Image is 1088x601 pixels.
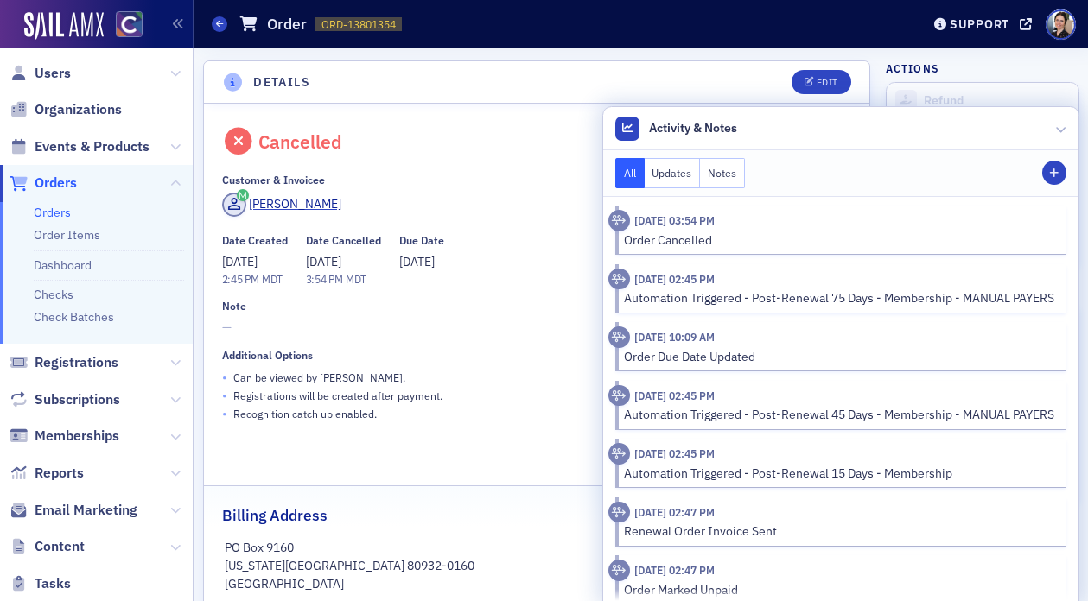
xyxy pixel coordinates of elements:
[34,205,71,220] a: Orders
[222,349,313,362] div: Additional Options
[10,100,122,119] a: Organizations
[233,388,442,403] p: Registrations will be created after payment.
[10,574,71,593] a: Tasks
[222,387,227,405] span: •
[924,93,1069,109] div: Refund
[222,319,590,337] span: —
[249,195,341,213] div: [PERSON_NAME]
[10,390,120,409] a: Subscriptions
[24,12,104,40] img: SailAMX
[608,326,630,348] div: Activity
[35,64,71,83] span: Users
[225,557,849,575] p: [US_STATE][GEOGRAPHIC_DATA] 80932-0160
[35,137,150,156] span: Events & Products
[34,257,92,273] a: Dashboard
[225,539,849,557] p: PO Box 9160
[10,137,150,156] a: Events & Products
[35,464,84,483] span: Reports
[306,254,341,269] span: [DATE]
[225,575,849,593] p: [GEOGRAPHIC_DATA]
[10,537,85,556] a: Content
[608,385,630,407] div: Activity
[35,174,77,193] span: Orders
[399,234,444,247] div: Due Date
[634,389,715,402] time: 6/15/2025 02:45 PM
[321,17,396,32] span: ORD-13801354
[10,427,119,446] a: Memberships
[634,505,715,519] time: 5/1/2025 02:47 PM
[258,272,283,286] span: MDT
[624,522,1054,541] div: Renewal Order Invoice Sent
[624,406,1054,424] div: Automation Triggered - Post-Renewal 45 Days - Membership - MANUAL PAYERS
[624,465,1054,483] div: Automation Triggered - Post-Renewal 15 Days - Membership
[10,174,77,193] a: Orders
[608,269,630,290] div: Activity
[399,254,435,269] span: [DATE]
[222,405,227,423] span: •
[817,78,838,87] div: Edit
[35,353,118,372] span: Registrations
[10,353,118,372] a: Registrations
[950,16,1009,32] div: Support
[10,464,84,483] a: Reports
[608,443,630,465] div: Activity
[634,213,715,227] time: 8/26/2025 03:54 PM
[608,560,630,581] div: Activity
[35,100,122,119] span: Organizations
[624,581,1054,599] div: Order Marked Unpaid
[700,158,745,188] button: Notes
[645,158,701,188] button: Updates
[222,272,259,286] time: 2:45 PM
[222,254,258,269] span: [DATE]
[886,60,939,76] h4: Actions
[634,272,715,286] time: 7/15/2025 02:45 PM
[634,563,715,577] time: 5/1/2025 02:47 PM
[34,287,73,302] a: Checks
[35,390,120,409] span: Subscriptions
[222,300,246,313] div: Note
[35,501,137,520] span: Email Marketing
[608,502,630,523] div: Activity
[222,193,342,217] a: [PERSON_NAME]
[634,330,715,344] time: 6/16/2025 10:09 AM
[624,231,1054,250] div: Order Cancelled
[649,119,737,137] span: Activity & Notes
[10,64,71,83] a: Users
[222,504,328,527] h2: Billing Address
[624,348,1054,366] div: Order Due Date Updated
[634,446,715,460] time: 5/16/2025 02:45 PM
[35,427,119,446] span: Memberships
[342,272,366,286] span: MDT
[253,73,310,92] h4: Details
[222,174,325,187] div: Customer & Invoicee
[10,501,137,520] a: Email Marketing
[104,11,143,41] a: View Homepage
[233,370,405,385] p: Can be viewed by [PERSON_NAME] .
[267,14,307,35] h1: Order
[222,234,288,247] div: Date Created
[116,11,143,38] img: SailAMX
[34,309,114,325] a: Check Batches
[233,406,377,421] p: Recognition catch up enabled.
[306,234,381,247] div: Date Cancelled
[608,210,630,231] div: Activity
[306,272,343,286] time: 3:54 PM
[222,369,227,387] span: •
[624,289,1054,307] div: Automation Triggered - Post-Renewal 75 Days - Membership - MANUAL PAYERS
[35,537,85,556] span: Content
[34,227,100,243] a: Order Items
[615,158,645,188] button: All
[792,70,851,94] button: Edit
[258,130,342,153] div: Cancelled
[1046,9,1076,40] span: Profile
[35,574,71,593] span: Tasks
